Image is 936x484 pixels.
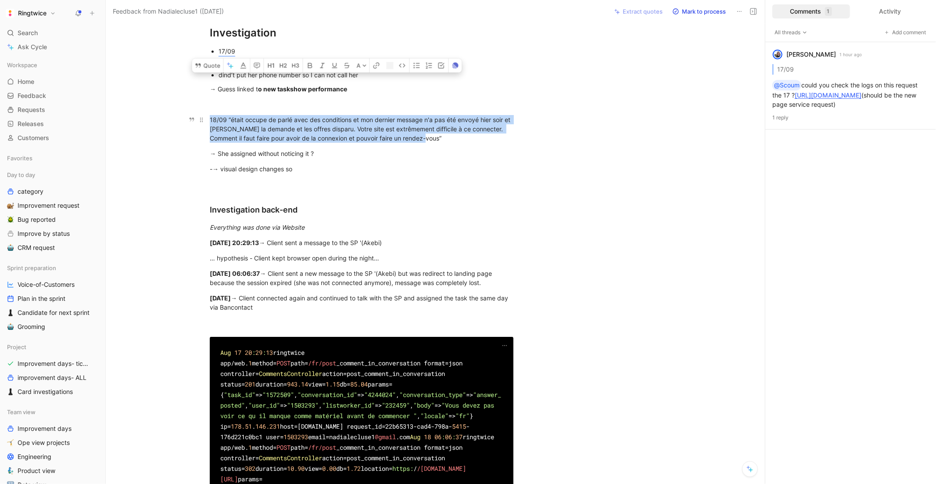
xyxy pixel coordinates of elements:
span: Search [18,28,38,38]
button: 🪲 [5,214,16,225]
span: Aug [220,348,231,357]
span: Grooming [18,322,45,331]
span: "conversation_type" [399,390,466,399]
div: Sprint preparationVoice-of-CustomersPlan in the sprint♟️Candidate for next sprint🤖Grooming [4,261,102,333]
button: 🤖 [5,321,16,332]
span: -→ visual design changes so [210,165,292,173]
span: 1.72 [347,464,361,473]
span: 85.04 [350,380,368,388]
span: 1503293 [283,433,308,441]
button: Extract quotes [610,5,667,18]
button: 🤸 [5,437,16,448]
button: ♟️ [5,386,16,397]
a: Improvement days- tickets ready [4,357,102,370]
span: POST [276,359,290,367]
img: Ringtwice [6,9,14,18]
span: était occupe de parlé avec des conditions et mon dernier message n'a pas été envoyé hier soir et ... [210,116,512,142]
img: 🧞‍♂️ [7,467,14,474]
span: : [252,348,255,357]
span: "body" [413,401,434,409]
a: category [4,185,102,198]
span: Favorites [7,154,32,163]
div: [PERSON_NAME] [786,49,836,60]
a: ♟️Candidate for next sprint [4,306,102,319]
a: Engineering [4,450,102,463]
span: "locale" [420,412,448,420]
span: Releases [18,119,44,128]
span: Add comment [892,28,927,37]
a: improvement days- ALL [4,371,102,384]
a: 🐌Improvement request [4,199,102,212]
img: 🤖 [7,323,14,330]
span: "answer_posted" [220,390,501,409]
span: category [18,187,43,196]
strong: o new taskshow performance [258,85,347,93]
span: 1.15 [326,380,340,388]
div: 1 [825,7,832,16]
span: Everything was done via Website [210,224,305,231]
button: ♟️ [5,307,16,318]
span: "1503293" [287,401,319,409]
div: Day to day [4,168,102,181]
a: 🤖CRM request [4,241,102,254]
span: 1 [248,443,252,451]
a: Improvement days [4,422,102,435]
a: Feedback [4,89,102,102]
span: "4244024" [364,390,396,399]
button: Mark to process [668,5,730,18]
span: All threads [775,28,807,37]
span: improvement days- ALL [18,373,86,382]
img: ♟️ [7,388,14,395]
span: 06 [445,433,452,441]
span: 17 [234,348,241,357]
span: Customers [18,134,49,142]
span: /fr/post [308,443,336,451]
span: "user_id" [248,401,280,409]
a: Home [4,75,102,88]
a: 🤖Grooming [4,320,102,333]
span: : [452,433,455,441]
div: Project [4,340,102,354]
a: 🪲Bug reported [4,213,102,226]
div: ProjectImprovement days- tickets readyimprovement days- ALL♟️Card investigations [4,340,102,398]
span: Card investigations [18,387,73,396]
a: Improve by status [4,227,102,240]
a: Requests [4,103,102,116]
span: 302 [245,464,255,473]
img: 🤖 [7,244,14,251]
button: Add comment [883,28,929,37]
div: … hypothesis - Client kept browser open during the night… [210,253,513,263]
span: 5415 [452,422,466,430]
div: → Client sent a message to the SP '(Akebi) [210,238,513,247]
span: "conversation_id" [298,390,357,399]
div: Comments1 [772,4,850,18]
span: "Vous devez pas voir ce qu il manque comme matériel avant de commencer " [220,401,498,420]
span: "fr" [455,412,470,420]
button: All threads [772,28,810,37]
span: 943.14 [287,380,308,388]
div: Team view [4,405,102,419]
a: Voice-of-Customers [4,278,102,291]
span: https: [392,464,413,473]
mark: 17/09 [219,47,235,55]
span: 178.51 [231,422,252,430]
a: ♟️Card investigations [4,385,102,398]
span: 20 [245,348,252,357]
span: : [262,348,266,357]
span: /fr/post [308,359,336,367]
span: Feedback [18,91,46,100]
h1: Ringtwice [18,9,47,17]
span: Workspace [7,61,37,69]
span: 146.231 [255,422,280,430]
span: Team view [7,408,36,416]
span: → She assigned without noticing it ? [210,150,314,157]
span: "232459" [382,401,410,409]
div: dind’t put her phone number so I can not call her [219,70,513,79]
span: 13 [266,348,273,357]
div: → Client sent a new message to the SP '(Akebi) but was redirect to landing page because the sessi... [210,269,513,287]
span: Plan in the sprint [18,294,65,303]
span: 0.00 [322,464,336,473]
a: Plan in the sprint [4,292,102,305]
div: Day to daycategory🐌Improvement request🪲Bug reportedImprove by status🤖CRM request [4,168,102,254]
span: Aug [410,433,420,441]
